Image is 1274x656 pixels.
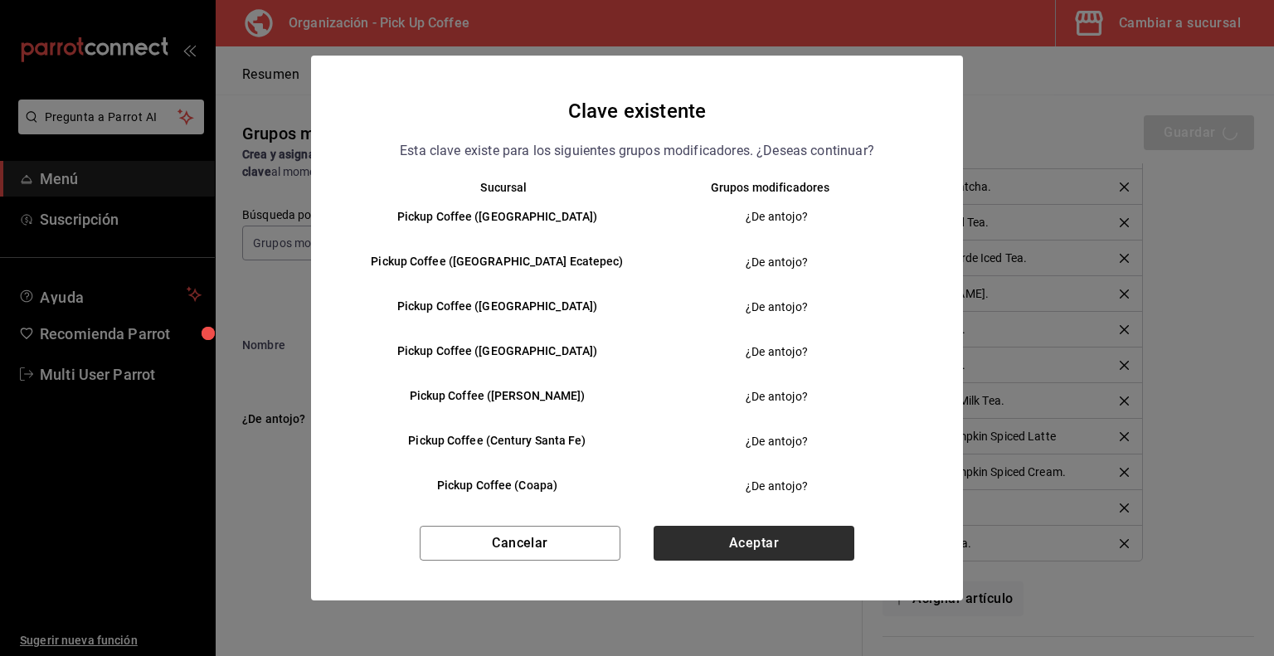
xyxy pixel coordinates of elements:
[651,299,902,315] span: ¿De antojo?
[654,526,854,561] button: Aceptar
[651,208,902,225] span: ¿De antojo?
[371,477,624,495] h6: Pickup Coffee (Coapa)
[371,387,624,406] h6: Pickup Coffee ([PERSON_NAME])
[344,181,637,194] th: Sucursal
[651,433,902,449] span: ¿De antojo?
[371,298,624,316] h6: Pickup Coffee ([GEOGRAPHIC_DATA])
[568,95,706,127] h4: Clave existente
[371,343,624,361] h6: Pickup Coffee ([GEOGRAPHIC_DATA])
[651,343,902,360] span: ¿De antojo?
[651,478,902,494] span: ¿De antojo?
[371,208,624,226] h6: Pickup Coffee ([GEOGRAPHIC_DATA])
[651,254,902,270] span: ¿De antojo?
[637,181,930,194] th: Grupos modificadores
[400,140,874,162] p: Esta clave existe para los siguientes grupos modificadores. ¿Deseas continuar?
[420,526,620,561] button: Cancelar
[651,388,902,405] span: ¿De antojo?
[371,432,624,450] h6: Pickup Coffee (Century Santa Fe)
[371,253,624,271] h6: Pickup Coffee ([GEOGRAPHIC_DATA] Ecatepec)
